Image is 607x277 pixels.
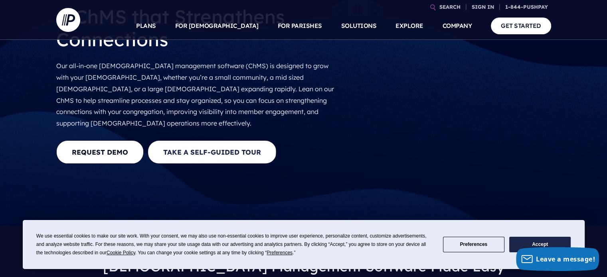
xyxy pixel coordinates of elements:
[107,250,135,255] span: Cookie Policy
[148,140,277,164] button: Take a Self-guided Tour
[56,57,340,132] p: Our all-in-one [DEMOGRAPHIC_DATA] management software (ChMS) is designed to grow with your [DEMOG...
[23,220,585,269] div: Cookie Consent Prompt
[516,247,599,271] button: Leave a message!
[536,255,595,263] span: Leave a message!
[278,12,322,40] a: FOR PARISHES
[136,12,156,40] a: PLANS
[56,140,144,164] a: REQUEST DEMO
[509,237,571,252] button: Accept
[36,232,433,257] div: We use essential cookies to make our site work. With your consent, we may also use non-essential ...
[395,12,423,40] a: EXPLORE
[341,12,377,40] a: SOLUTIONS
[443,237,504,252] button: Preferences
[491,18,551,34] a: GET STARTED
[267,250,293,255] span: Preferences
[443,12,472,40] a: COMPANY
[175,12,259,40] a: FOR [DEMOGRAPHIC_DATA]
